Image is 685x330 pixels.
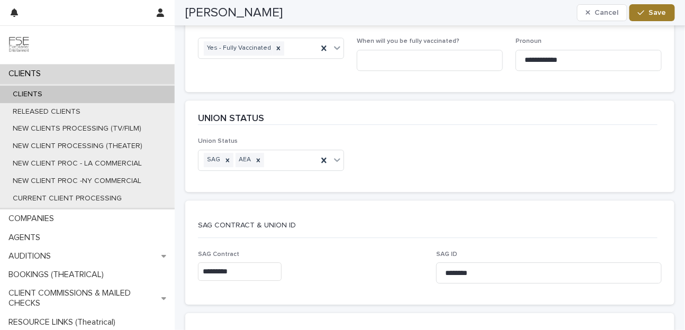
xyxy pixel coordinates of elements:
[629,4,674,21] button: Save
[4,107,89,116] p: RELEASED CLIENTS
[4,69,49,79] p: CLIENTS
[198,251,239,258] span: SAG Contract
[577,4,628,21] button: Cancel
[198,113,264,125] h2: UNION STATUS
[236,153,253,167] div: AEA
[4,317,124,327] p: RESOURCE LINKS (Theatrical)
[4,233,49,243] p: AGENTS
[516,38,542,44] span: Pronoun
[594,9,618,16] span: Cancel
[4,194,130,203] p: CURRENT CLIENT PROCESSING
[8,34,30,56] img: 9JgRvJ3ETPGCJDhvPVA5
[204,153,222,167] div: SAG
[4,159,150,168] p: NEW CLIENT PROC - LA COMMERCIAL
[198,138,238,144] span: Union Status
[4,177,150,186] p: NEW CLIENT PROC -NY COMMERCIAL
[649,9,666,16] span: Save
[4,124,150,133] p: NEW CLIENTS PROCESSING (TV/FILM)
[4,288,161,308] p: CLIENT COMMISSIONS & MAILED CHECKS
[4,90,51,99] p: CLIENTS
[204,41,273,56] div: Yes - Fully Vaccinated
[4,251,59,261] p: AUDITIONS
[4,214,62,224] p: COMPANIES
[4,142,151,151] p: NEW CLIENT PROCESSING (THEATER)
[357,38,459,44] span: When will you be fully vaccinated?
[185,5,283,21] h2: [PERSON_NAME]
[4,270,112,280] p: BOOKINGS (THEATRICAL)
[198,221,657,230] p: SAG CONTRACT & UNION ID
[436,251,457,258] span: SAG ID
